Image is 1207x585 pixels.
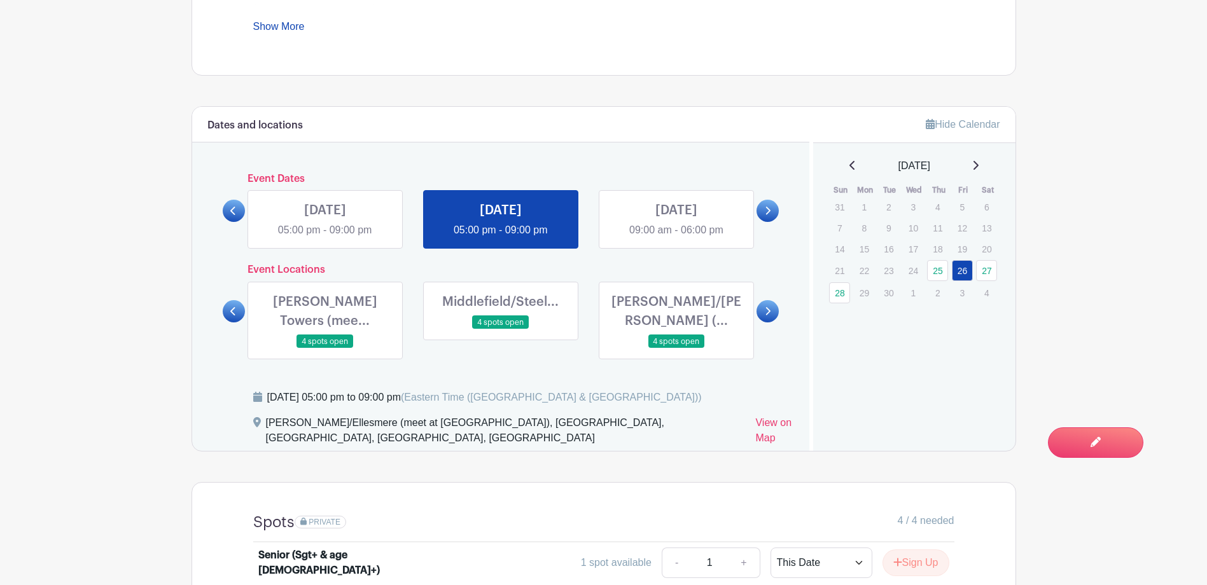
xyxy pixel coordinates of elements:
[902,184,927,196] th: Wed
[854,239,875,259] p: 15
[854,283,875,303] p: 29
[755,415,794,451] a: View on Map
[878,218,899,238] p: 9
[927,197,948,217] p: 4
[975,184,1000,196] th: Sat
[829,261,850,280] p: 21
[976,283,997,303] p: 4
[952,283,973,303] p: 3
[903,218,924,238] p: 10
[728,547,760,578] a: +
[976,260,997,281] a: 27
[245,173,757,185] h6: Event Dates
[976,239,997,259] p: 20
[926,119,1000,130] a: Hide Calendar
[952,218,973,238] p: 12
[883,549,949,576] button: Sign Up
[581,555,652,570] div: 1 spot available
[952,197,973,217] p: 5
[927,260,948,281] a: 25
[829,239,850,259] p: 14
[853,184,878,196] th: Mon
[903,261,924,280] p: 24
[976,197,997,217] p: 6
[898,158,930,174] span: [DATE]
[829,218,850,238] p: 7
[245,264,757,276] h6: Event Locations
[877,184,902,196] th: Tue
[878,239,899,259] p: 16
[903,283,924,303] p: 1
[878,283,899,303] p: 30
[952,239,973,259] p: 19
[951,184,976,196] th: Fri
[828,184,853,196] th: Sun
[903,239,924,259] p: 17
[401,392,702,403] span: (Eastern Time ([GEOGRAPHIC_DATA] & [GEOGRAPHIC_DATA]))
[207,120,303,132] h6: Dates and locations
[927,283,948,303] p: 2
[927,218,948,238] p: 11
[854,218,875,238] p: 8
[952,260,973,281] a: 26
[263,1,954,17] li: You must sign out with site supervisors at end of each shift.
[253,513,295,532] h4: Spots
[976,218,997,238] p: 13
[309,518,340,526] span: PRIVATE
[253,21,305,37] a: Show More
[854,261,875,280] p: 22
[266,415,746,451] div: [PERSON_NAME]/Ellesmere (meet at [GEOGRAPHIC_DATA]), [GEOGRAPHIC_DATA], [GEOGRAPHIC_DATA], [GEOGR...
[898,513,954,528] span: 4 / 4 needed
[854,197,875,217] p: 1
[258,547,416,578] div: Senior (Sgt+ & age [DEMOGRAPHIC_DATA]+)
[662,547,691,578] a: -
[829,197,850,217] p: 31
[903,197,924,217] p: 3
[878,261,899,280] p: 23
[927,239,948,259] p: 18
[829,282,850,303] a: 28
[878,197,899,217] p: 2
[267,390,702,405] div: [DATE] 05:00 pm to 09:00 pm
[926,184,951,196] th: Thu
